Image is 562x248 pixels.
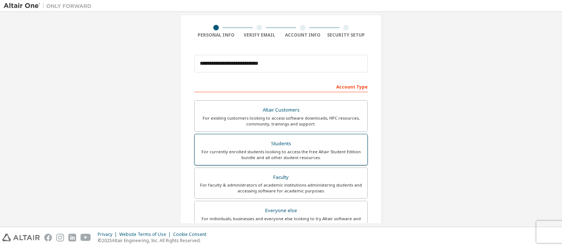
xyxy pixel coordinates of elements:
[119,232,173,237] div: Website Terms of Use
[4,2,95,10] img: Altair One
[325,32,368,38] div: Security Setup
[56,234,64,241] img: instagram.svg
[98,232,119,237] div: Privacy
[98,237,211,244] p: © 2025 Altair Engineering, Inc. All Rights Reserved.
[194,80,368,92] div: Account Type
[2,234,40,241] img: altair_logo.svg
[44,234,52,241] img: facebook.svg
[199,216,363,228] div: For individuals, businesses and everyone else looking to try Altair software and explore our prod...
[80,234,91,241] img: youtube.svg
[199,182,363,194] div: For faculty & administrators of academic institutions administering students and accessing softwa...
[194,32,238,38] div: Personal Info
[199,139,363,149] div: Students
[173,232,211,237] div: Cookie Consent
[199,172,363,183] div: Faculty
[281,32,325,38] div: Account Info
[199,115,363,127] div: For existing customers looking to access software downloads, HPC resources, community, trainings ...
[238,32,281,38] div: Verify Email
[68,234,76,241] img: linkedin.svg
[199,206,363,216] div: Everyone else
[199,149,363,161] div: For currently enrolled students looking to access the free Altair Student Edition bundle and all ...
[199,105,363,115] div: Altair Customers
